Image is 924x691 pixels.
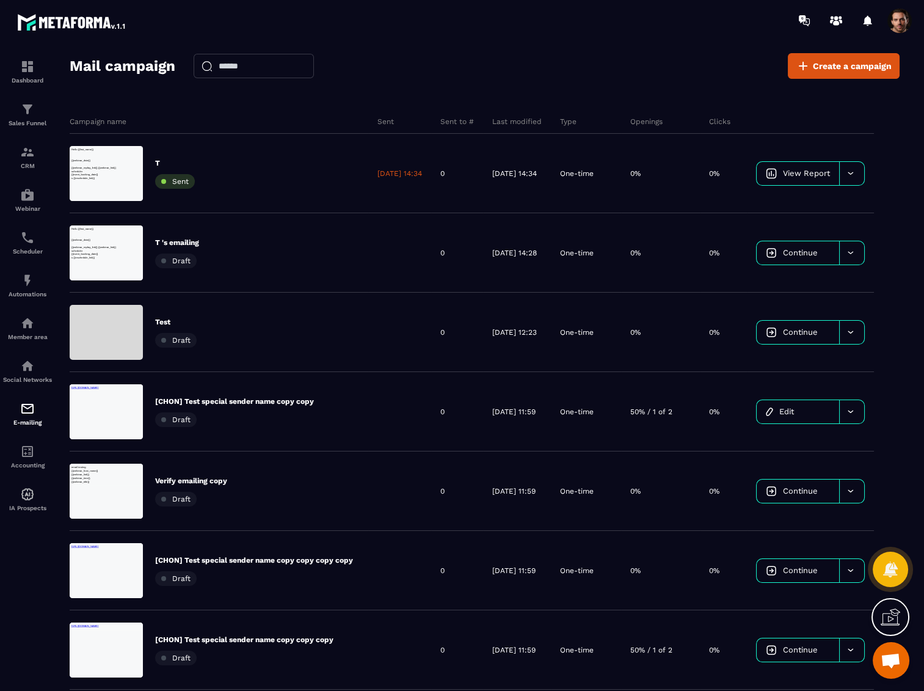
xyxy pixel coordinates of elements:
p: scheduler [6,78,238,90]
img: icon [766,168,777,179]
p: Scheduler [3,248,52,255]
a: [URL][DOMAIN_NAME] [6,7,96,16]
img: icon [766,408,773,416]
p: One-time [560,486,594,496]
img: formation [20,59,35,74]
a: Edit [757,400,839,423]
span: Continue [783,248,818,257]
p: {{webinar_host_name}} [6,18,238,31]
a: automationsautomationsMember area [3,307,52,349]
p: 0 [440,566,445,576]
p: E-mailing [3,419,52,426]
p: Verify emailing copy [155,476,227,486]
a: formationformationDashboard [3,50,52,93]
span: Draft [172,574,191,583]
p: 0 [440,645,445,655]
p: 0% [709,327,719,337]
span: Draft [172,495,191,503]
span: Draft [172,336,191,345]
a: Mở cuộc trò chuyện [873,642,909,679]
a: formationformationSales Funnel [3,93,52,136]
p: IA Prospects [3,505,52,511]
p: Webinar [3,205,52,212]
img: icon [766,565,777,576]
a: automationsautomationsAutomations [3,264,52,307]
p: [DATE] 12:23 [492,327,537,337]
p: {{webinar_date}} [6,42,238,54]
p: [DATE] 11:59 [492,407,536,417]
p: T 's emailing [155,238,199,247]
img: automations [20,273,35,288]
p: Openings [630,117,663,126]
img: icon [766,486,777,497]
p: [DATE] 14:34 [377,169,422,178]
span: Continue [783,327,818,337]
span: Continue [783,486,818,495]
p: 0% [709,169,719,178]
span: Draft [172,654,191,662]
p: {{webinar_time}} [6,42,238,54]
img: automations [20,487,35,502]
span: Sent [172,177,189,186]
span: Draft [172,415,191,424]
p: Test [155,317,197,327]
p: 0 [440,407,445,417]
p: 0 [440,327,445,337]
p: [DATE] 14:28 [492,248,537,258]
p: 50% / 1 of 2 [630,407,672,417]
p: 0% [709,486,719,496]
p: [DATE] 11:59 [492,486,536,496]
p: [CHON] Test special sender name copy copy copy [155,635,333,645]
span: Continue [783,645,818,654]
p: One-time [560,407,594,417]
p: email testing [6,6,238,18]
img: formation [20,102,35,117]
p: {{event_booking_date}} [6,90,238,102]
p: s {{reschedule_link}} [6,102,238,114]
img: logo [17,11,127,33]
p: Campaign name [70,117,126,126]
p: 0% [709,407,719,417]
p: 0% [630,566,641,576]
a: Continue [757,321,839,344]
a: social-networksocial-networkSocial Networks [3,349,52,392]
img: social-network [20,359,35,373]
p: 0% [709,566,719,576]
p: Sent to # [440,117,474,126]
a: Continue [757,480,839,503]
a: Create a campaign [788,53,900,79]
span: Edit [779,407,794,416]
p: 0% [630,486,641,496]
p: {{webinar_replay_link}} {{webinar_link}} [6,66,238,78]
p: 0% [709,645,719,655]
span: Continue [783,566,818,575]
p: 0 [440,169,445,178]
p: 0% [630,327,641,337]
p: Member area [3,334,52,340]
img: automations [20,188,35,202]
a: formationformationCRM [3,136,52,178]
p: {{webinar_link}} [6,30,238,42]
a: View Report [757,162,839,185]
img: accountant [20,444,35,459]
p: {{webinar_title}} [6,54,238,66]
a: Continue [757,559,839,582]
p: Last modified [492,117,542,126]
p: [DATE] 11:59 [492,645,536,655]
p: 0% [709,248,719,258]
p: T [155,158,195,168]
img: formation [20,145,35,159]
span: Draft [172,257,191,265]
p: One-time [560,566,594,576]
p: Sales Funnel [3,120,52,126]
img: scheduler [20,230,35,245]
img: icon [766,247,777,258]
p: Type [560,117,577,126]
p: Social Networks [3,376,52,383]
